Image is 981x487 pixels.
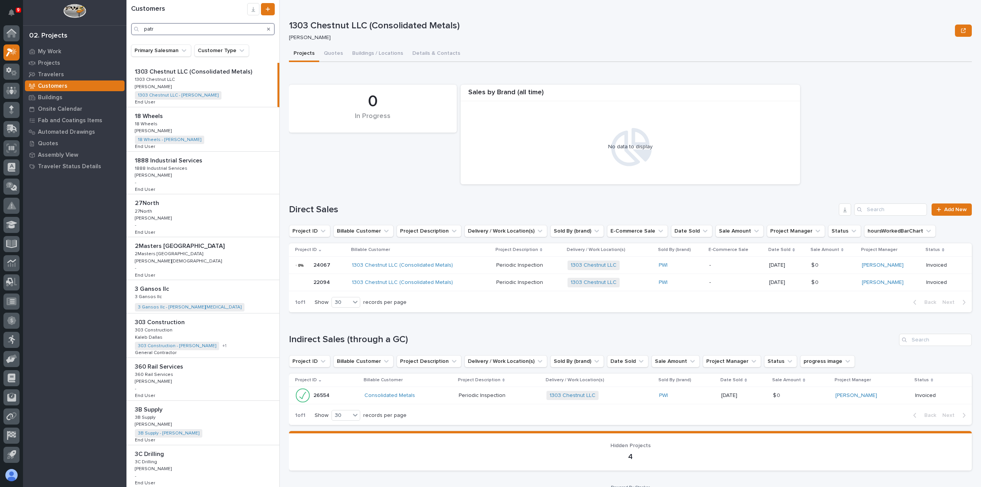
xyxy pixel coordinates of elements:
[23,115,126,126] a: Fab and Coatings Items
[348,46,408,62] button: Buildings / Locations
[920,299,936,306] span: Back
[811,278,820,286] p: $ 0
[23,138,126,149] a: Quotes
[397,225,461,237] button: Project Description
[194,44,249,57] button: Customer Type
[135,371,175,377] p: 360 Rail Services
[313,261,332,269] p: 24067
[38,163,101,170] p: Traveler Status Details
[363,412,407,419] p: records per page
[289,34,949,41] p: [PERSON_NAME]
[135,171,173,178] p: [PERSON_NAME]
[828,225,861,237] button: Status
[135,266,136,271] p: -
[295,376,317,384] p: Project ID
[926,279,960,286] p: Invoiced
[461,89,800,101] div: Sales by Brand (all time)
[835,392,877,399] a: [PERSON_NAME]
[607,355,648,367] button: Date Sold
[289,225,330,237] button: Project ID
[135,228,157,235] p: End User
[23,92,126,103] a: Buildings
[315,299,328,306] p: Show
[38,152,78,159] p: Assembly View
[709,246,748,254] p: E-Commerce Sale
[135,241,226,250] p: 2Masters [GEOGRAPHIC_DATA]
[135,458,159,465] p: 3C Drilling
[135,317,186,326] p: 303 Construction
[23,126,126,138] a: Automated Drawings
[571,279,617,286] a: 1303 Chestnut LLC
[29,32,67,40] div: 02. Projects
[658,376,691,384] p: Sold By (brand)
[397,355,461,367] button: Project Description
[135,127,173,134] p: [PERSON_NAME]
[135,349,178,356] p: General Contractor
[550,355,604,367] button: Sold By (brand)
[458,376,500,384] p: Project Description
[135,143,157,149] p: End User
[131,23,275,35] input: Search
[38,60,60,67] p: Projects
[767,225,825,237] button: Project Manager
[295,246,317,254] p: Project ID
[23,161,126,172] a: Traveler Status Details
[63,4,86,18] img: Workspace Logo
[38,71,64,78] p: Travelers
[939,412,972,419] button: Next
[351,246,390,254] p: Billable Customer
[135,271,157,278] p: End User
[302,112,444,128] div: In Progress
[302,92,444,111] div: 0
[289,355,330,367] button: Project ID
[135,413,157,420] p: 3B Supply
[38,140,58,147] p: Quotes
[313,391,331,399] p: 26554
[10,9,20,21] div: Notifications9
[709,262,763,269] p: -
[332,298,350,307] div: 30
[38,129,95,136] p: Automated Drawings
[915,392,960,399] p: Invoiced
[135,98,157,105] p: End User
[138,305,241,310] a: 3 Gansos llc - [PERSON_NAME][MEDICAL_DATA]
[944,207,967,212] span: Add New
[671,225,712,237] button: Date Sold
[854,203,927,216] div: Search
[126,107,279,152] a: 18 Wheels18 Wheels 18 Wheels18 Wheels [PERSON_NAME][PERSON_NAME] 18 Wheels - [PERSON_NAME] End Us...
[38,48,61,55] p: My Work
[899,334,972,346] input: Search
[135,436,157,443] p: End User
[135,120,159,127] p: 18 Wheels
[769,279,805,286] p: [DATE]
[135,284,171,293] p: 3 Gansos llc
[332,412,350,420] div: 30
[289,274,972,291] tr: 2209422094 1303 Chestnut LLC (Consolidated Metals) Periodic InspectionPeriodic Inspection 1303 Ch...
[607,225,668,237] button: E-Commerce Sale
[408,46,465,62] button: Details & Contacts
[864,225,936,237] button: hoursWorkedBarChart
[289,46,319,62] button: Projects
[464,144,796,150] div: No data to display
[135,198,161,207] p: 27North
[610,443,651,448] span: Hidden Projects
[138,431,199,436] a: 3B Supply - [PERSON_NAME]
[135,180,136,185] p: -
[721,392,767,399] p: [DATE]
[835,376,871,384] p: Project Manager
[23,46,126,57] a: My Work
[222,344,226,348] span: + 1
[126,280,279,313] a: 3 Gansos llc3 Gansos llc 3 Gansos llc3 Gansos llc 3 Gansos llc - [PERSON_NAME][MEDICAL_DATA]
[333,225,394,237] button: Billable Customer
[298,452,963,461] p: 4
[773,391,782,399] p: $ 0
[571,262,617,269] a: 1303 Chestnut LLC
[715,225,764,237] button: Sale Amount
[659,279,668,286] a: PWI
[364,376,403,384] p: Billable Customer
[459,391,507,399] p: Periodic Inspection
[38,117,102,124] p: Fab and Coatings Items
[23,69,126,80] a: Travelers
